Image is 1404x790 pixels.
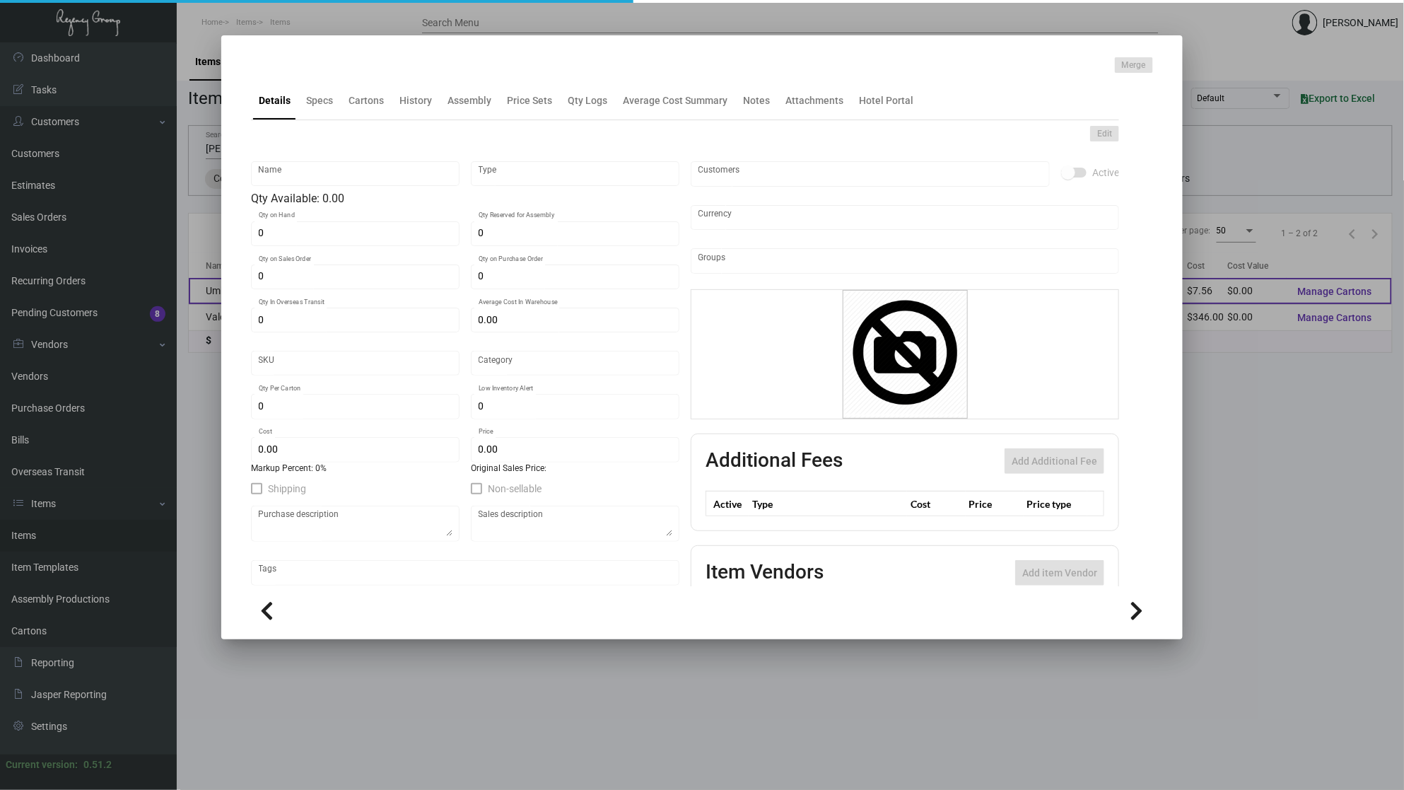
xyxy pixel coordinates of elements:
[1022,567,1097,579] span: Add item Vendor
[749,492,907,516] th: Type
[507,93,552,108] div: Price Sets
[268,480,306,497] span: Shipping
[706,448,843,474] h2: Additional Fees
[1122,59,1146,71] span: Merge
[859,93,913,108] div: Hotel Portal
[1092,164,1119,181] span: Active
[698,168,1043,180] input: Add new..
[488,480,542,497] span: Non-sellable
[259,93,291,108] div: Details
[706,560,824,586] h2: Item Vendors
[907,492,965,516] th: Cost
[251,190,679,207] div: Qty Available: 0.00
[623,93,727,108] div: Average Cost Summary
[785,93,843,108] div: Attachments
[1012,455,1097,467] span: Add Additional Fee
[447,93,491,108] div: Assembly
[6,757,78,772] div: Current version:
[83,757,112,772] div: 0.51.2
[1005,448,1104,474] button: Add Additional Fee
[306,93,333,108] div: Specs
[743,93,770,108] div: Notes
[1097,128,1112,140] span: Edit
[706,492,749,516] th: Active
[1024,492,1087,516] th: Price type
[698,255,1112,267] input: Add new..
[568,93,607,108] div: Qty Logs
[966,492,1024,516] th: Price
[399,93,432,108] div: History
[1115,57,1153,73] button: Merge
[1015,560,1104,586] button: Add item Vendor
[1090,126,1119,141] button: Edit
[349,93,384,108] div: Cartons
